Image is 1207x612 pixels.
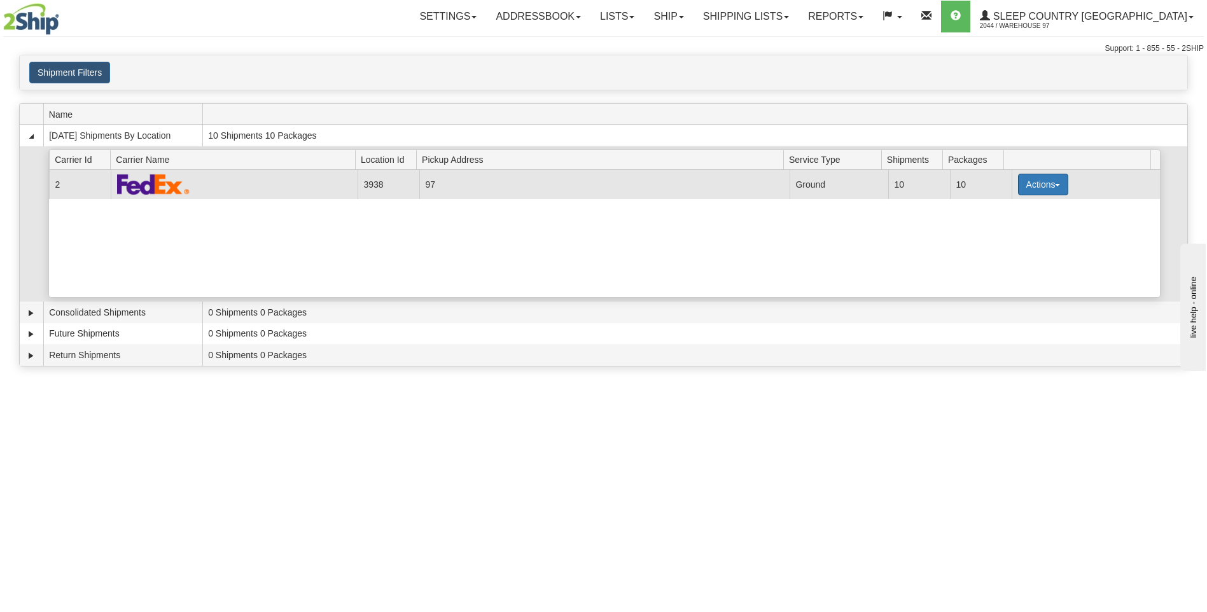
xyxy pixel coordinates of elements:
[789,150,881,169] span: Service Type
[590,1,644,32] a: Lists
[887,150,943,169] span: Shipments
[790,170,888,198] td: Ground
[990,11,1187,22] span: Sleep Country [GEOGRAPHIC_DATA]
[202,323,1187,345] td: 0 Shipments 0 Packages
[422,150,783,169] span: Pickup Address
[43,323,202,345] td: Future Shipments
[3,43,1204,54] div: Support: 1 - 855 - 55 - 2SHIP
[410,1,486,32] a: Settings
[43,302,202,323] td: Consolidated Shipments
[970,1,1203,32] a: Sleep Country [GEOGRAPHIC_DATA] 2044 / Warehouse 97
[358,170,419,198] td: 3938
[486,1,590,32] a: Addressbook
[49,170,111,198] td: 2
[799,1,873,32] a: Reports
[29,62,110,83] button: Shipment Filters
[10,11,118,20] div: live help - online
[948,150,1004,169] span: Packages
[43,344,202,366] td: Return Shipments
[25,307,38,319] a: Expand
[43,125,202,146] td: [DATE] Shipments By Location
[888,170,950,198] td: 10
[644,1,693,32] a: Ship
[49,104,202,124] span: Name
[25,349,38,362] a: Expand
[1018,174,1069,195] button: Actions
[202,302,1187,323] td: 0 Shipments 0 Packages
[25,130,38,143] a: Collapse
[1178,241,1206,371] iframe: chat widget
[202,125,1187,146] td: 10 Shipments 10 Packages
[694,1,799,32] a: Shipping lists
[116,150,355,169] span: Carrier Name
[25,328,38,340] a: Expand
[202,344,1187,366] td: 0 Shipments 0 Packages
[419,170,790,198] td: 97
[117,174,190,195] img: FedEx Express®
[950,170,1012,198] td: 10
[3,3,59,35] img: logo2044.jpg
[980,20,1075,32] span: 2044 / Warehouse 97
[55,150,111,169] span: Carrier Id
[361,150,417,169] span: Location Id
